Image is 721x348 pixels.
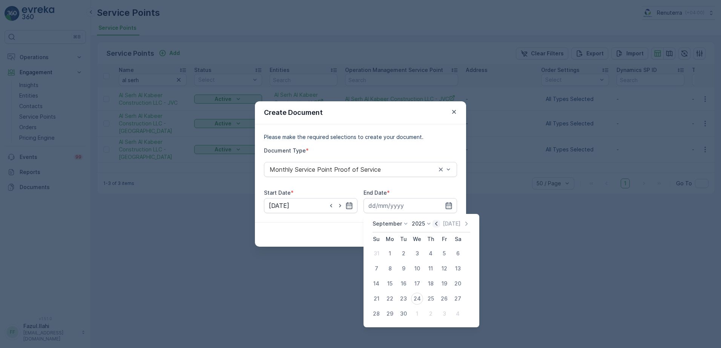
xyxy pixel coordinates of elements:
[384,278,396,290] div: 15
[438,263,450,275] div: 12
[370,308,382,320] div: 28
[411,293,423,305] div: 24
[397,308,410,320] div: 30
[397,278,410,290] div: 16
[438,293,450,305] div: 26
[452,308,464,320] div: 4
[411,247,423,259] div: 3
[397,263,410,275] div: 9
[452,247,464,259] div: 6
[438,278,450,290] div: 19
[438,247,450,259] div: 5
[370,278,382,290] div: 14
[264,107,323,118] p: Create Document
[384,263,396,275] div: 8
[452,293,464,305] div: 27
[364,198,457,213] input: dd/mm/yyyy
[384,308,396,320] div: 29
[411,308,423,320] div: 1
[264,133,457,141] p: Please make the required selections to create your document.
[452,263,464,275] div: 13
[424,232,437,246] th: Thursday
[397,293,410,305] div: 23
[370,293,382,305] div: 21
[384,293,396,305] div: 22
[425,247,437,259] div: 4
[384,247,396,259] div: 1
[425,293,437,305] div: 25
[264,189,291,196] label: Start Date
[383,232,397,246] th: Monday
[370,247,382,259] div: 31
[411,263,423,275] div: 10
[370,263,382,275] div: 7
[438,308,450,320] div: 3
[397,247,410,259] div: 2
[410,232,424,246] th: Wednesday
[373,220,402,227] p: September
[364,189,387,196] label: End Date
[411,278,423,290] div: 17
[451,232,465,246] th: Saturday
[397,232,410,246] th: Tuesday
[437,232,451,246] th: Friday
[370,232,383,246] th: Sunday
[412,220,425,227] p: 2025
[264,198,357,213] input: dd/mm/yyyy
[425,308,437,320] div: 2
[264,147,306,154] label: Document Type
[425,263,437,275] div: 11
[452,278,464,290] div: 20
[425,278,437,290] div: 18
[443,220,460,227] p: [DATE]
